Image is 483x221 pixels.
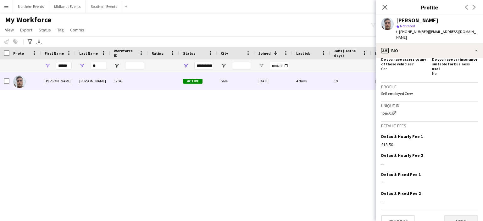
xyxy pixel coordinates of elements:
span: Email [375,51,385,56]
div: [PERSON_NAME] [41,72,75,90]
span: First Name [45,51,64,56]
a: Export [18,26,35,34]
span: City [221,51,228,56]
span: No [432,71,436,76]
div: [PERSON_NAME] [396,18,438,23]
span: Comms [70,27,84,33]
button: Open Filter Menu [114,63,119,69]
h3: Default Fixed Fee 1 [381,172,421,177]
h3: Default Hourly Fee 2 [381,152,423,158]
span: Not rated [400,24,415,28]
div: -- [381,180,478,185]
button: Southern Events [86,0,122,13]
h5: Do you have access to any of these vehicles? [381,57,427,66]
div: Bio [376,43,483,58]
button: Open Filter Menu [375,63,380,69]
h5: Do you have car insurance suitable for business use? [432,57,478,71]
span: Status [183,51,195,56]
button: Open Filter Menu [258,63,264,69]
span: Joined [258,51,271,56]
span: t. [PHONE_NUMBER] [396,29,429,34]
button: Open Filter Menu [79,63,85,69]
a: View [3,26,16,34]
span: | [EMAIL_ADDRESS][DOMAIN_NAME] [396,29,476,40]
input: First Name Filter Input [56,62,72,69]
div: 12045 [381,110,478,116]
h3: Default Hourly Fee 1 [381,134,423,139]
div: 19 [330,72,371,90]
div: [PERSON_NAME] [75,72,110,90]
span: Last job [296,51,310,56]
button: Northern Events [13,0,49,13]
h3: Profile [376,3,483,11]
a: Comms [68,26,87,34]
span: My Workforce [5,15,51,25]
div: -- [381,199,478,204]
span: Active [183,79,203,84]
div: [DATE] [255,72,292,90]
app-action-btn: Advanced filters [26,38,34,46]
span: Rating [152,51,164,56]
a: Tag [55,26,66,34]
span: Jobs (last 90 days) [334,48,360,58]
span: Tag [57,27,64,33]
h3: Profile [381,84,478,90]
img: Charlie Craven [13,75,26,88]
button: Midlands Events [49,0,86,13]
p: Self-employed Crew [381,91,478,96]
div: £13.50 [381,142,478,147]
div: -- [381,161,478,167]
app-action-btn: Export XLSX [35,38,43,46]
div: Sale [217,72,255,90]
a: Status [36,26,53,34]
button: Open Filter Menu [183,63,189,69]
div: 4 days [292,72,330,90]
span: Last Name [79,51,98,56]
span: Photo [13,51,24,56]
input: Workforce ID Filter Input [125,62,144,69]
button: Open Filter Menu [45,63,50,69]
span: Car [381,66,387,71]
div: 12045 [110,72,148,90]
h3: Default fees [381,123,478,129]
span: Status [39,27,51,33]
h3: Default Fixed Fee 2 [381,191,421,196]
span: Export [20,27,32,33]
span: View [5,27,14,33]
h3: Unique ID [381,103,478,108]
input: Last Name Filter Input [91,62,106,69]
span: Workforce ID [114,48,136,58]
button: Open Filter Menu [221,63,226,69]
input: Joined Filter Input [270,62,289,69]
input: City Filter Input [232,62,251,69]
